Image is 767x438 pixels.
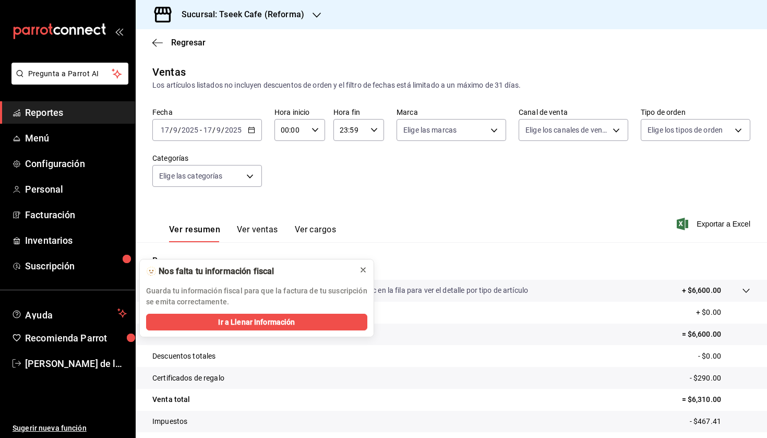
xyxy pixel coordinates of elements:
span: Sugerir nueva función [13,423,127,434]
span: / [221,126,224,134]
label: Tipo de orden [641,109,750,116]
button: Ver cargos [295,224,337,242]
p: Da clic en la fila para ver el detalle por tipo de artículo [355,285,528,296]
span: [PERSON_NAME] de la [PERSON_NAME] [25,357,127,371]
span: Elige los canales de venta [525,125,609,135]
span: Regresar [171,38,206,48]
h3: Sucursal: Tseek Cafe (Reforma) [173,8,304,21]
span: Personal [25,182,127,196]
input: ---- [224,126,242,134]
input: -- [203,126,212,134]
input: -- [160,126,170,134]
p: = $6,310.00 [682,394,750,405]
input: -- [216,126,221,134]
span: Facturación [25,208,127,222]
div: 🫥 Nos falta tu información fiscal [146,266,351,277]
button: Ir a Llenar Información [146,314,367,330]
p: Certificados de regalo [152,373,224,384]
span: Elige las categorías [159,171,223,181]
label: Fecha [152,109,262,116]
p: - $0.00 [698,351,750,362]
p: = $6,600.00 [682,329,750,340]
span: Inventarios [25,233,127,247]
span: Pregunta a Parrot AI [28,68,112,79]
p: Guarda tu información fiscal para que la factura de tu suscripción se emita correctamente. [146,286,367,307]
span: Suscripción [25,259,127,273]
div: Los artículos listados no incluyen descuentos de orden y el filtro de fechas está limitado a un m... [152,80,750,91]
button: Regresar [152,38,206,48]
span: Ayuda [25,307,113,319]
p: Descuentos totales [152,351,215,362]
span: / [212,126,215,134]
input: ---- [181,126,199,134]
p: - $290.00 [690,373,750,384]
span: Reportes [25,105,127,120]
p: Venta total [152,394,190,405]
button: Ver resumen [169,224,220,242]
p: + $6,600.00 [682,285,721,296]
button: open_drawer_menu [115,27,123,35]
p: Resumen [152,255,750,267]
button: Ver ventas [237,224,278,242]
span: Recomienda Parrot [25,331,127,345]
a: Pregunta a Parrot AI [7,76,128,87]
p: + $0.00 [696,307,750,318]
label: Marca [397,109,506,116]
p: - $467.41 [690,416,750,427]
span: - [200,126,202,134]
span: Elige las marcas [403,125,457,135]
div: Ventas [152,64,186,80]
span: Ir a Llenar Información [218,317,295,328]
span: / [178,126,181,134]
p: Impuestos [152,416,187,427]
span: / [170,126,173,134]
span: Menú [25,131,127,145]
label: Canal de venta [519,109,628,116]
input: -- [173,126,178,134]
span: Elige los tipos de orden [648,125,723,135]
label: Categorías [152,155,262,162]
span: Configuración [25,157,127,171]
label: Hora fin [333,109,384,116]
div: navigation tabs [169,224,336,242]
label: Hora inicio [274,109,325,116]
button: Pregunta a Parrot AI [11,63,128,85]
button: Exportar a Excel [679,218,750,230]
